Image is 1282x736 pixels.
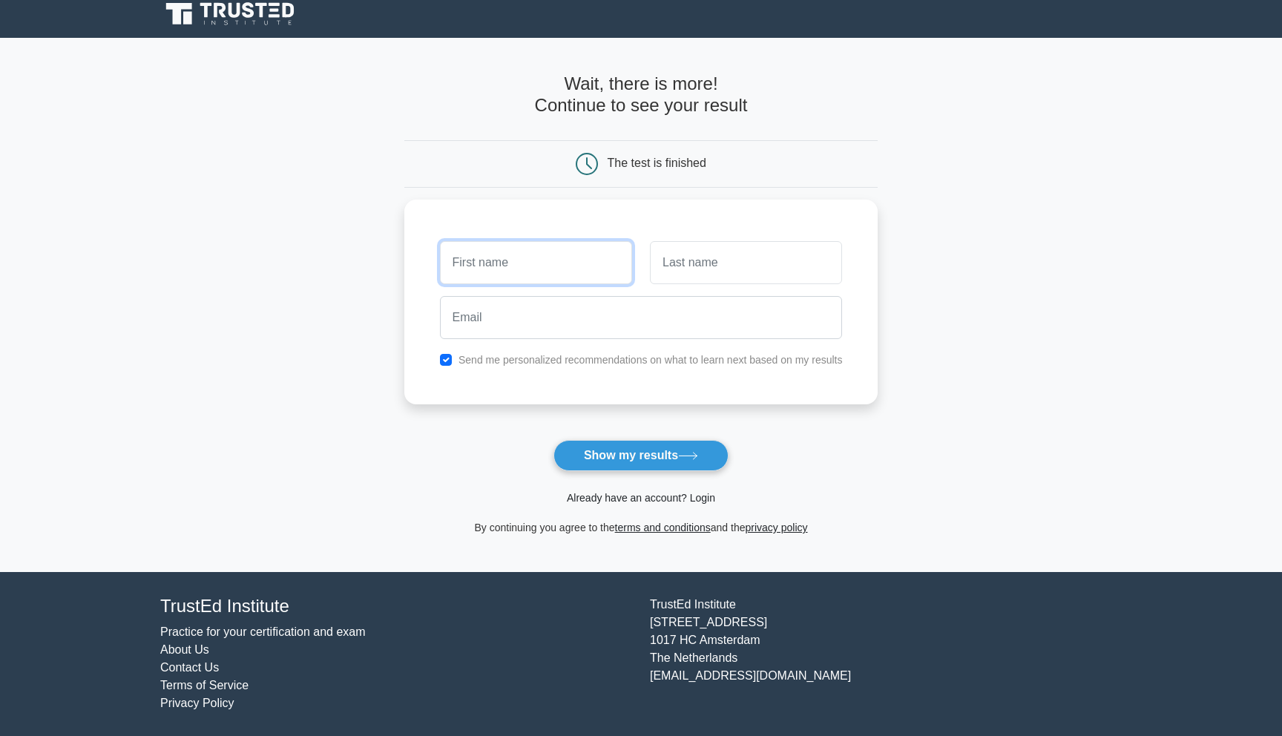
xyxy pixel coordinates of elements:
[553,440,729,471] button: Show my results
[160,697,234,709] a: Privacy Policy
[458,354,843,366] label: Send me personalized recommendations on what to learn next based on my results
[404,73,878,116] h4: Wait, there is more! Continue to see your result
[395,519,887,536] div: By continuing you agree to the and the
[746,522,808,533] a: privacy policy
[641,596,1131,712] div: TrustEd Institute [STREET_ADDRESS] 1017 HC Amsterdam The Netherlands [EMAIL_ADDRESS][DOMAIN_NAME]
[160,661,219,674] a: Contact Us
[160,643,209,656] a: About Us
[440,241,632,284] input: First name
[567,492,715,504] a: Already have an account? Login
[650,241,842,284] input: Last name
[615,522,711,533] a: terms and conditions
[160,596,632,617] h4: TrustEd Institute
[440,296,843,339] input: Email
[160,625,366,638] a: Practice for your certification and exam
[608,157,706,169] div: The test is finished
[160,679,249,691] a: Terms of Service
